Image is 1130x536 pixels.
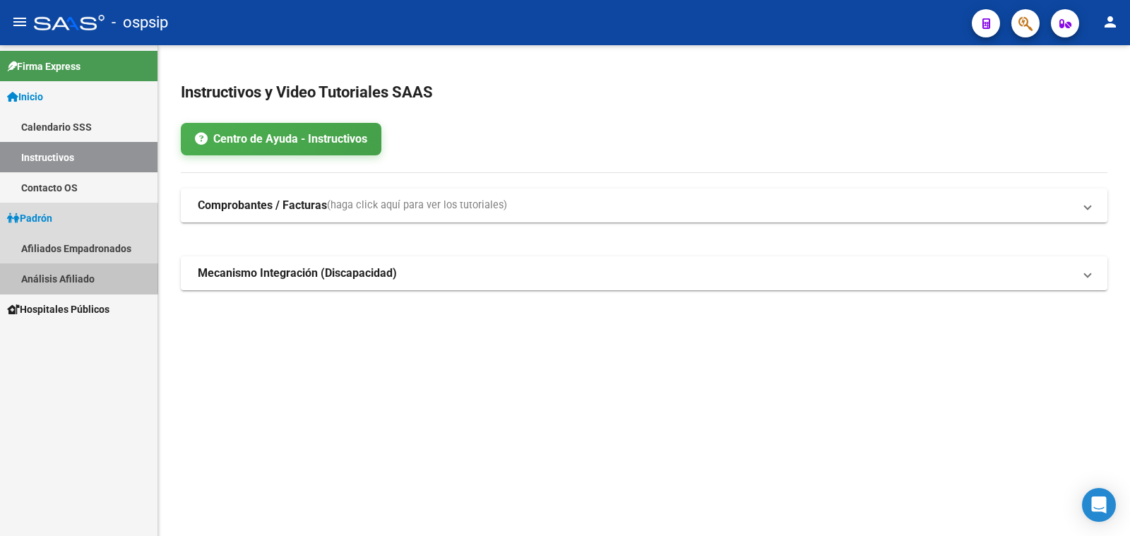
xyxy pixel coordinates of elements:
[7,59,81,74] span: Firma Express
[7,302,109,317] span: Hospitales Públicos
[112,7,168,38] span: - ospsip
[181,256,1107,290] mat-expansion-panel-header: Mecanismo Integración (Discapacidad)
[7,210,52,226] span: Padrón
[181,79,1107,106] h2: Instructivos y Video Tutoriales SAAS
[11,13,28,30] mat-icon: menu
[7,89,43,105] span: Inicio
[181,123,381,155] a: Centro de Ayuda - Instructivos
[1082,488,1116,522] div: Open Intercom Messenger
[327,198,507,213] span: (haga click aquí para ver los tutoriales)
[198,198,327,213] strong: Comprobantes / Facturas
[198,266,397,281] strong: Mecanismo Integración (Discapacidad)
[1102,13,1119,30] mat-icon: person
[181,189,1107,222] mat-expansion-panel-header: Comprobantes / Facturas(haga click aquí para ver los tutoriales)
